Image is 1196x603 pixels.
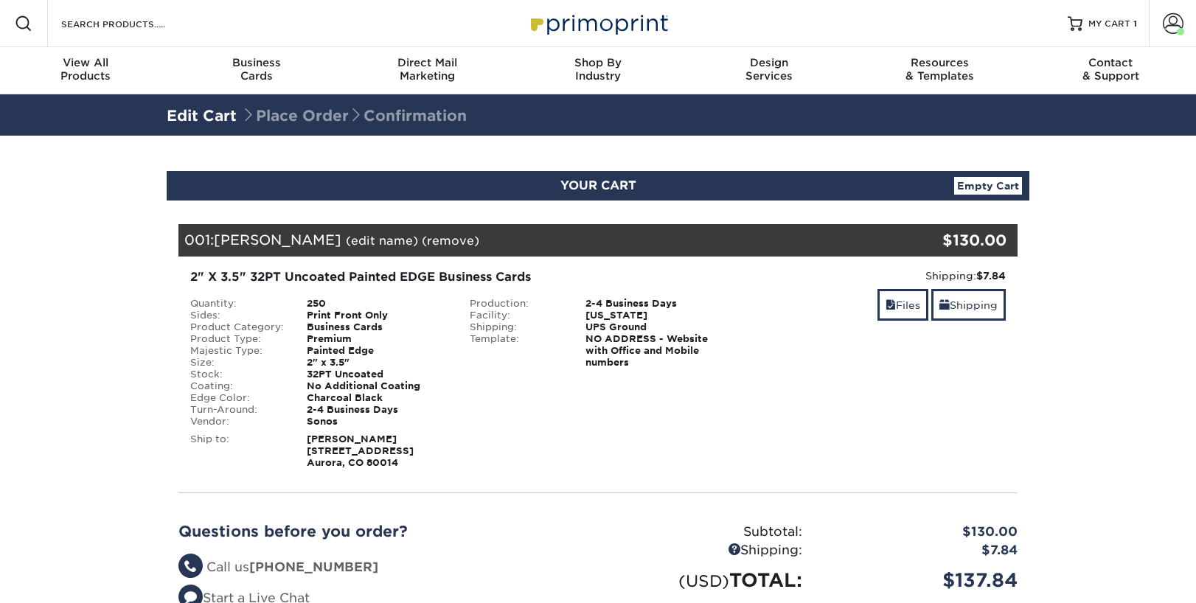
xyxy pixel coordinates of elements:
[296,392,459,404] div: Charcoal Black
[341,56,512,69] span: Direct Mail
[574,298,737,310] div: 2-4 Business Days
[296,416,459,428] div: Sonos
[296,333,459,345] div: Premium
[296,298,459,310] div: 250
[1025,47,1196,94] a: Contact& Support
[855,56,1026,83] div: & Templates
[524,7,672,39] img: Primoprint
[422,234,479,248] a: (remove)
[178,523,587,540] h2: Questions before you order?
[931,289,1006,321] a: Shipping
[574,310,737,321] div: [US_STATE]
[179,333,296,345] div: Product Type:
[179,310,296,321] div: Sides:
[296,404,459,416] div: 2-4 Business Days
[1025,56,1196,83] div: & Support
[341,56,512,83] div: Marketing
[296,310,459,321] div: Print Front Only
[179,357,296,369] div: Size:
[459,310,575,321] div: Facility:
[171,56,342,69] span: Business
[813,523,1029,542] div: $130.00
[939,299,950,311] span: shipping
[179,298,296,310] div: Quantity:
[296,369,459,380] div: 32PT Uncoated
[296,357,459,369] div: 2" x 3.5"
[179,345,296,357] div: Majestic Type:
[1025,56,1196,69] span: Contact
[512,56,684,83] div: Industry
[813,566,1029,594] div: $137.84
[179,392,296,404] div: Edge Color:
[178,224,877,257] div: 001:
[678,571,729,590] small: (USD)
[748,268,1006,283] div: Shipping:
[296,380,459,392] div: No Additional Coating
[954,177,1022,195] a: Empty Cart
[179,404,296,416] div: Turn-Around:
[214,231,341,248] span: [PERSON_NAME]
[684,56,855,83] div: Services
[307,433,414,468] strong: [PERSON_NAME] [STREET_ADDRESS] Aurora, CO 80014
[512,47,684,94] a: Shop ByIndustry
[574,321,737,333] div: UPS Ground
[179,369,296,380] div: Stock:
[855,56,1026,69] span: Resources
[598,566,813,594] div: TOTAL:
[179,321,296,333] div: Product Category:
[190,268,726,286] div: 2" X 3.5" 32PT Uncoated Painted EDGE Business Cards
[179,416,296,428] div: Vendor:
[179,380,296,392] div: Coating:
[1088,18,1130,30] span: MY CART
[459,298,575,310] div: Production:
[684,47,855,94] a: DesignServices
[574,333,737,369] div: NO ADDRESS - Website with Office and Mobile numbers
[855,47,1026,94] a: Resources& Templates
[598,541,813,560] div: Shipping:
[60,15,204,32] input: SEARCH PRODUCTS.....
[877,229,1006,251] div: $130.00
[241,107,467,125] span: Place Order Confirmation
[813,541,1029,560] div: $7.84
[512,56,684,69] span: Shop By
[459,321,575,333] div: Shipping:
[346,234,418,248] a: (edit name)
[171,47,342,94] a: BusinessCards
[877,289,928,321] a: Files
[171,56,342,83] div: Cards
[296,321,459,333] div: Business Cards
[167,107,237,125] a: Edit Cart
[179,433,296,469] div: Ship to:
[178,558,587,577] li: Call us
[886,299,896,311] span: files
[598,523,813,542] div: Subtotal:
[459,333,575,369] div: Template:
[296,345,459,357] div: Painted Edge
[341,47,512,94] a: Direct MailMarketing
[560,178,636,192] span: YOUR CART
[684,56,855,69] span: Design
[249,560,378,574] strong: [PHONE_NUMBER]
[976,270,1006,282] strong: $7.84
[1133,18,1137,29] span: 1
